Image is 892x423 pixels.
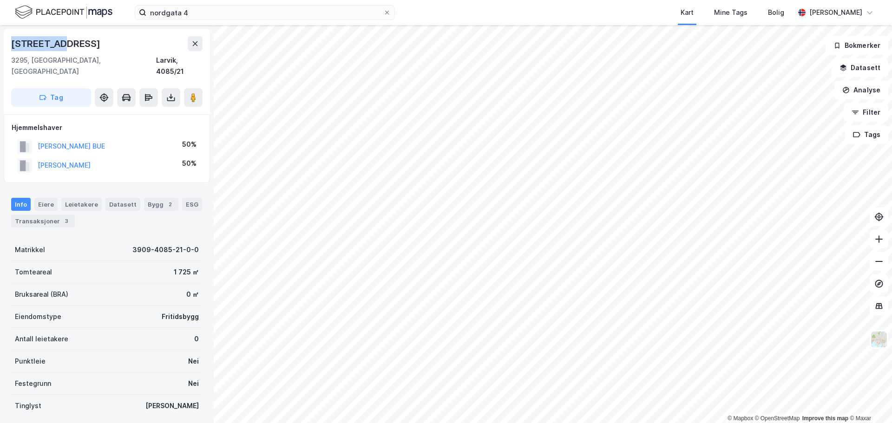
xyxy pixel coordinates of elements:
[12,122,202,133] div: Hjemmelshaver
[714,7,748,18] div: Mine Tags
[845,125,888,144] button: Tags
[768,7,784,18] div: Bolig
[11,215,75,228] div: Transaksjoner
[182,139,197,150] div: 50%
[15,267,52,278] div: Tomteareal
[11,198,31,211] div: Info
[182,198,202,211] div: ESG
[832,59,888,77] button: Datasett
[846,378,892,423] div: Kontrollprogram for chat
[15,333,68,345] div: Antall leietakere
[826,36,888,55] button: Bokmerker
[681,7,694,18] div: Kart
[15,244,45,255] div: Matrikkel
[162,311,199,322] div: Fritidsbygg
[15,356,46,367] div: Punktleie
[34,198,58,211] div: Eiere
[182,158,197,169] div: 50%
[809,7,862,18] div: [PERSON_NAME]
[11,55,156,77] div: 3295, [GEOGRAPHIC_DATA], [GEOGRAPHIC_DATA]
[870,331,888,348] img: Z
[728,415,753,422] a: Mapbox
[186,289,199,300] div: 0 ㎡
[61,198,102,211] div: Leietakere
[144,198,178,211] div: Bygg
[146,6,383,20] input: Søk på adresse, matrikkel, gårdeiere, leietakere eller personer
[11,36,102,51] div: [STREET_ADDRESS]
[156,55,203,77] div: Larvik, 4085/21
[188,356,199,367] div: Nei
[844,103,888,122] button: Filter
[145,400,199,411] div: [PERSON_NAME]
[834,81,888,99] button: Analyse
[802,415,848,422] a: Improve this map
[15,289,68,300] div: Bruksareal (BRA)
[194,333,199,345] div: 0
[15,400,41,411] div: Tinglyst
[132,244,199,255] div: 3909-4085-21-0-0
[15,378,51,389] div: Festegrunn
[165,200,175,209] div: 2
[846,378,892,423] iframe: Chat Widget
[188,378,199,389] div: Nei
[11,88,91,107] button: Tag
[15,4,112,20] img: logo.f888ab2527a4732fd821a326f86c7f29.svg
[174,267,199,278] div: 1 725 ㎡
[755,415,800,422] a: OpenStreetMap
[62,216,71,226] div: 3
[105,198,140,211] div: Datasett
[15,311,61,322] div: Eiendomstype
